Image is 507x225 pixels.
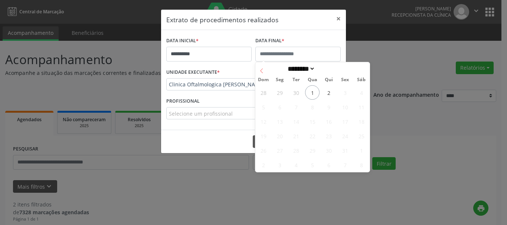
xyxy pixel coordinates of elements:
span: Outubro 17, 2025 [338,114,352,129]
label: DATA INICIAL [166,35,199,47]
span: Outubro 29, 2025 [305,143,320,158]
span: Outubro 10, 2025 [338,100,352,114]
span: Novembro 7, 2025 [338,158,352,172]
select: Month [285,65,315,73]
button: Cancelar [253,135,294,148]
span: Outubro 18, 2025 [354,114,369,129]
label: PROFISSIONAL [166,96,200,107]
span: Outubro 11, 2025 [354,100,369,114]
label: DATA FINAL [255,35,284,47]
span: Qui [321,77,337,82]
span: Outubro 21, 2025 [289,129,303,143]
span: Outubro 22, 2025 [305,129,320,143]
span: Outubro 12, 2025 [256,114,271,129]
span: Outubro 20, 2025 [272,129,287,143]
span: Outubro 23, 2025 [321,129,336,143]
span: Ter [288,77,304,82]
span: Outubro 25, 2025 [354,129,369,143]
span: Qua [304,77,321,82]
span: Novembro 6, 2025 [321,158,336,172]
span: Outubro 19, 2025 [256,129,271,143]
h5: Extrato de procedimentos realizados [166,15,278,24]
span: Outubro 1, 2025 [305,85,320,100]
span: Seg [272,77,288,82]
span: Novembro 3, 2025 [272,158,287,172]
span: Outubro 24, 2025 [338,129,352,143]
span: Outubro 28, 2025 [289,143,303,158]
span: Novembro 4, 2025 [289,158,303,172]
span: Sex [337,77,353,82]
span: Setembro 28, 2025 [256,85,271,100]
span: Outubro 3, 2025 [338,85,352,100]
span: Setembro 30, 2025 [289,85,303,100]
span: Outubro 2, 2025 [321,85,336,100]
button: Close [331,10,346,28]
span: Outubro 15, 2025 [305,114,320,129]
label: UNIDADE EXECUTANTE [166,67,220,78]
span: Clinica Oftalmologica [PERSON_NAME] [169,81,326,88]
span: Outubro 16, 2025 [321,114,336,129]
span: Outubro 26, 2025 [256,143,271,158]
span: Setembro 29, 2025 [272,85,287,100]
span: Novembro 2, 2025 [256,158,271,172]
span: Selecione um profissional [169,110,233,118]
span: Dom [255,77,272,82]
span: Outubro 4, 2025 [354,85,369,100]
span: Outubro 14, 2025 [289,114,303,129]
span: Novembro 8, 2025 [354,158,369,172]
span: Outubro 13, 2025 [272,114,287,129]
span: Outubro 5, 2025 [256,100,271,114]
span: Outubro 30, 2025 [321,143,336,158]
span: Outubro 31, 2025 [338,143,352,158]
span: Outubro 6, 2025 [272,100,287,114]
span: Outubro 27, 2025 [272,143,287,158]
span: Outubro 8, 2025 [305,100,320,114]
span: Outubro 7, 2025 [289,100,303,114]
span: Sáb [353,77,370,82]
span: Novembro 5, 2025 [305,158,320,172]
span: Novembro 1, 2025 [354,143,369,158]
span: Outubro 9, 2025 [321,100,336,114]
